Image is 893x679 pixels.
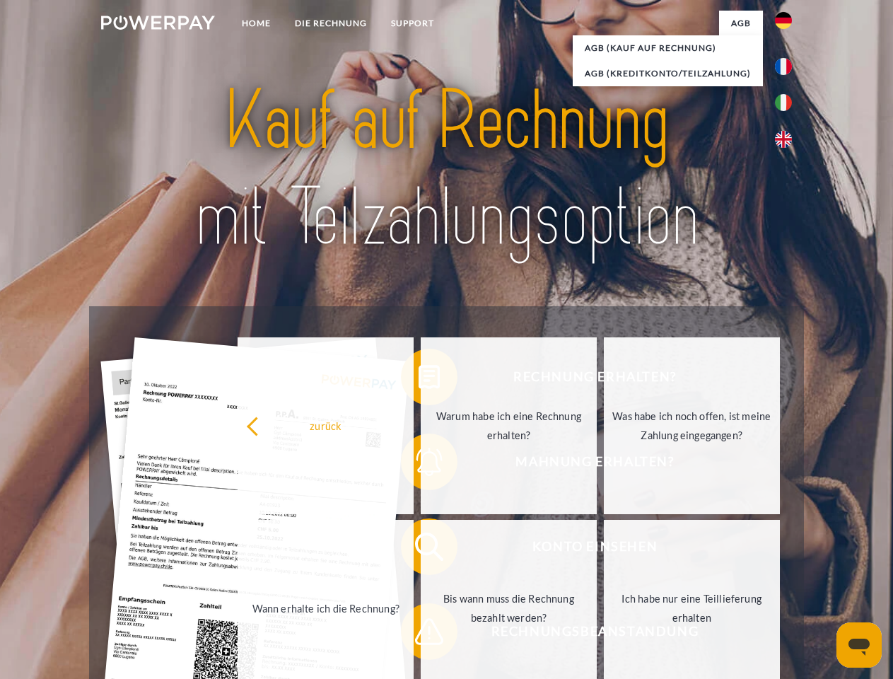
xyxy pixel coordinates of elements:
div: Wann erhalte ich die Rechnung? [246,598,405,617]
img: it [775,94,792,111]
div: Was habe ich noch offen, ist meine Zahlung eingegangen? [612,407,771,445]
div: Warum habe ich eine Rechnung erhalten? [429,407,588,445]
img: fr [775,58,792,75]
iframe: Schaltfläche zum Öffnen des Messaging-Fensters [836,622,882,668]
div: zurück [246,416,405,435]
a: SUPPORT [379,11,446,36]
img: title-powerpay_de.svg [135,68,758,271]
a: Was habe ich noch offen, ist meine Zahlung eingegangen? [604,337,780,514]
a: DIE RECHNUNG [283,11,379,36]
a: agb [719,11,763,36]
div: Bis wann muss die Rechnung bezahlt werden? [429,589,588,627]
a: AGB (Kreditkonto/Teilzahlung) [573,61,763,86]
img: en [775,131,792,148]
div: Ich habe nur eine Teillieferung erhalten [612,589,771,627]
a: Home [230,11,283,36]
img: logo-powerpay-white.svg [101,16,215,30]
img: de [775,12,792,29]
a: AGB (Kauf auf Rechnung) [573,35,763,61]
